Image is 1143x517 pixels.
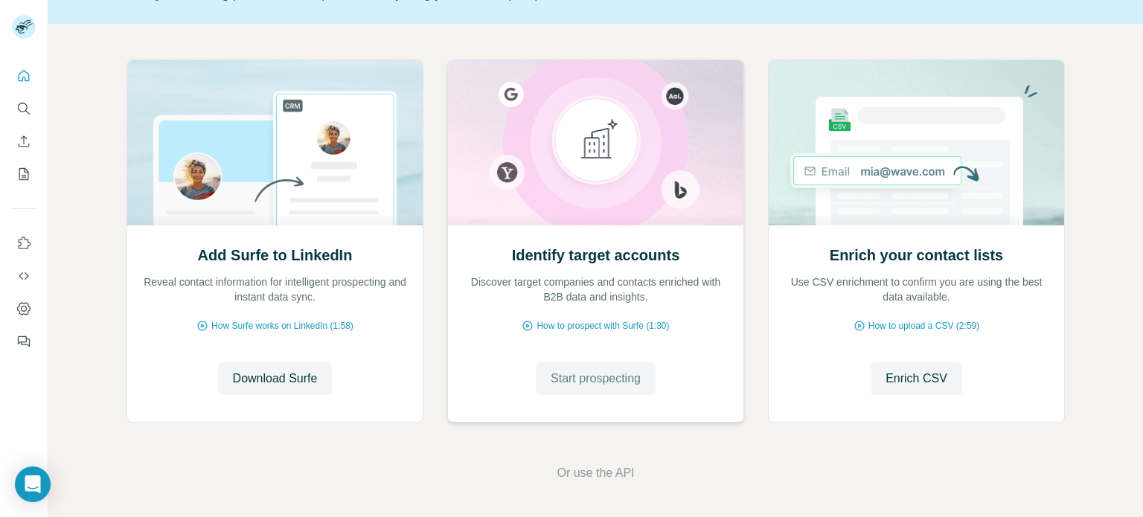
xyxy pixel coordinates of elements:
button: Dashboard [12,295,36,322]
img: Enrich your contact lists [768,60,1065,225]
span: How to prospect with Surfe (1:30) [537,319,669,333]
span: How Surfe works on LinkedIn (1:58) [211,319,353,333]
button: Feedback [12,328,36,355]
button: Use Surfe API [12,263,36,289]
button: Start prospecting [536,362,656,395]
button: Enrich CSV [12,128,36,155]
span: How to upload a CSV (2:59) [868,319,979,333]
span: Download Surfe [233,370,318,388]
div: Open Intercom Messenger [15,466,51,502]
span: Enrich CSV [886,370,947,388]
h2: Enrich your contact lists [830,245,1003,266]
span: Start prospecting [551,370,641,388]
img: Identify target accounts [447,60,744,225]
button: My lists [12,161,36,187]
h2: Identify target accounts [512,245,680,266]
p: Use CSV enrichment to confirm you are using the best data available. [784,274,1049,304]
button: Use Surfe on LinkedIn [12,230,36,257]
button: Search [12,95,36,122]
button: Quick start [12,62,36,89]
img: Add Surfe to LinkedIn [127,60,423,225]
button: Enrich CSV [871,362,962,395]
p: Reveal contact information for intelligent prospecting and instant data sync. [142,274,408,304]
p: Discover target companies and contacts enriched with B2B data and insights. [463,274,729,304]
button: Download Surfe [218,362,333,395]
button: Or use the API [557,464,634,482]
h2: Add Surfe to LinkedIn [198,245,353,266]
